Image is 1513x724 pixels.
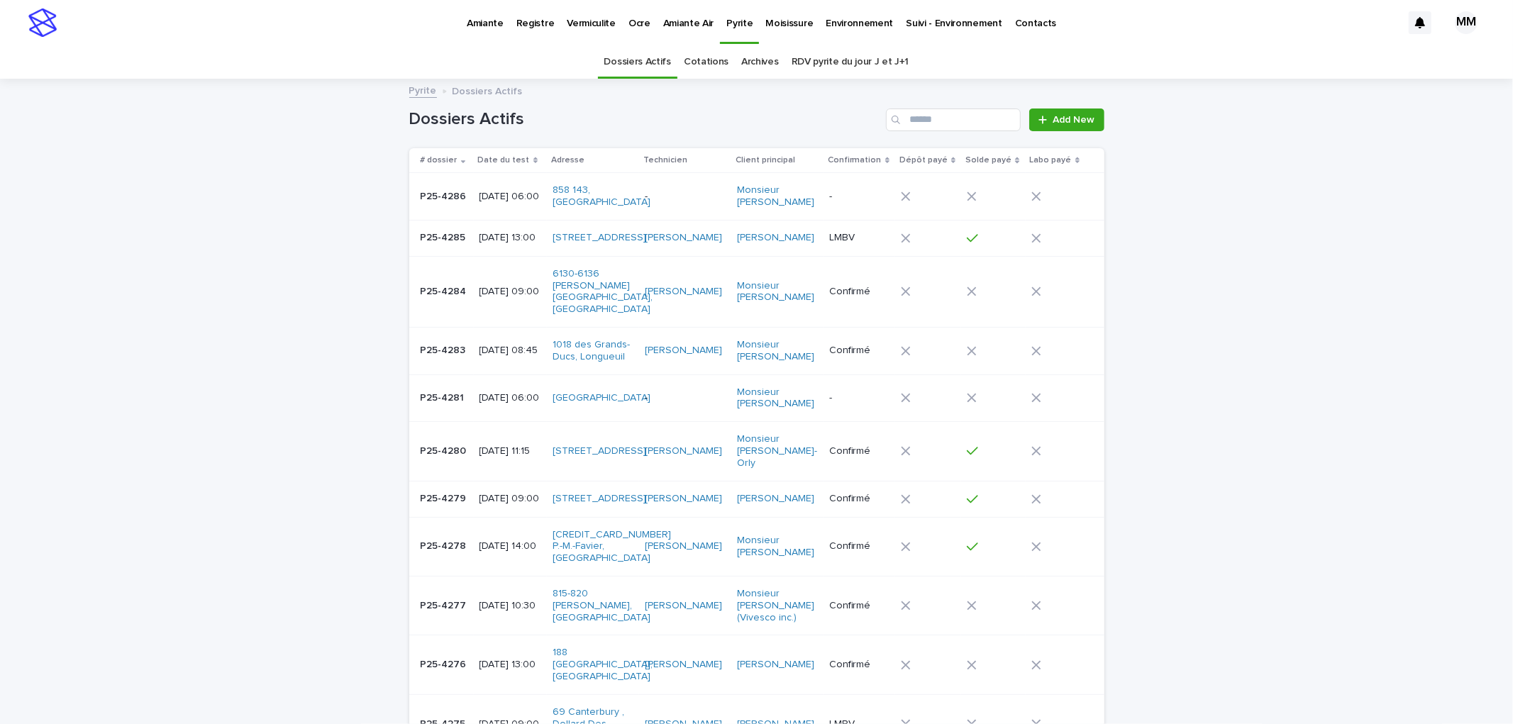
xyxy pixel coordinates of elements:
p: P25-4281 [421,389,467,404]
a: [PERSON_NAME] [737,232,814,244]
span: Add New [1053,115,1095,125]
a: 815-820 [PERSON_NAME], [GEOGRAPHIC_DATA] [553,588,650,623]
a: Monsieur [PERSON_NAME] [737,280,816,304]
p: P25-4284 [421,283,470,298]
p: P25-4283 [421,342,469,357]
a: [PERSON_NAME] [645,445,722,457]
a: Cotations [684,45,728,79]
a: Monsieur [PERSON_NAME]-Orly [737,433,817,469]
a: Monsieur [PERSON_NAME] (Vivesco inc.) [737,588,816,623]
tr: P25-4284P25-4284 [DATE] 09:006130-6136 [PERSON_NAME][GEOGRAPHIC_DATA], [GEOGRAPHIC_DATA] [PERSON_... [409,256,1104,327]
p: [DATE] 13:00 [480,659,541,671]
tr: P25-4281P25-4281 [DATE] 06:00[GEOGRAPHIC_DATA] -Monsieur [PERSON_NAME] - [409,374,1104,422]
p: [DATE] 09:00 [480,493,541,505]
tr: P25-4279P25-4279 [DATE] 09:00[STREET_ADDRESS] [PERSON_NAME] [PERSON_NAME] Confirmé [409,481,1104,517]
a: [CREDIT_CARD_NUMBER] P.-M.-Favier, [GEOGRAPHIC_DATA] [553,529,671,564]
a: Monsieur [PERSON_NAME] [737,339,816,363]
a: Monsieur [PERSON_NAME] [737,184,816,208]
a: Monsieur [PERSON_NAME] [737,535,816,559]
a: [STREET_ADDRESS] [553,493,646,505]
a: Dossiers Actifs [604,45,671,79]
p: [DATE] 06:00 [480,191,541,203]
img: stacker-logo-s-only.png [28,9,57,37]
p: Adresse [551,152,584,168]
p: # dossier [421,152,458,168]
p: Labo payé [1030,152,1072,168]
p: Client principal [736,152,795,168]
p: [DATE] 08:45 [480,345,541,357]
a: 1018 des Grands-Ducs, Longueuil [553,339,631,363]
p: [DATE] 10:30 [480,600,541,612]
a: [STREET_ADDRESS] [553,232,646,244]
a: [GEOGRAPHIC_DATA] [553,392,650,404]
p: Confirmé [829,659,889,671]
tr: P25-4280P25-4280 [DATE] 11:15[STREET_ADDRESS] [PERSON_NAME] Monsieur [PERSON_NAME]-Orly Confirmé [409,422,1104,481]
p: Solde payé [965,152,1012,168]
p: Confirmé [829,600,889,612]
a: [PERSON_NAME] [645,232,722,244]
p: Dossiers Actifs [453,82,523,98]
p: P25-4276 [421,656,470,671]
p: P25-4279 [421,490,470,505]
p: LMBV [829,232,889,244]
a: RDV pyrite du jour J et J+1 [792,45,909,79]
a: Archives [741,45,779,79]
a: [PERSON_NAME] [737,493,814,505]
tr: P25-4276P25-4276 [DATE] 13:00188 [GEOGRAPHIC_DATA], [GEOGRAPHIC_DATA] [PERSON_NAME] [PERSON_NAME]... [409,635,1104,694]
p: [DATE] 06:00 [480,392,541,404]
p: [DATE] 09:00 [480,286,541,298]
p: Confirmé [829,493,889,505]
a: [PERSON_NAME] [645,286,722,298]
p: - [829,392,889,404]
p: Confirmé [829,445,889,457]
p: Date du test [478,152,530,168]
p: [DATE] 13:00 [480,232,541,244]
p: P25-4285 [421,229,469,244]
a: Add New [1029,108,1104,131]
p: P25-4280 [421,442,470,457]
p: Confirmation [828,152,882,168]
p: Technicien [643,152,687,168]
p: - [645,392,724,404]
p: P25-4277 [421,597,470,612]
a: 6130-6136 [PERSON_NAME][GEOGRAPHIC_DATA], [GEOGRAPHIC_DATA] [553,268,653,316]
p: Dépôt payé [899,152,948,168]
a: [PERSON_NAME] [645,493,722,505]
p: Confirmé [829,540,889,552]
a: Monsieur [PERSON_NAME] [737,386,816,411]
tr: P25-4278P25-4278 [DATE] 14:00[CREDIT_CARD_NUMBER] P.-M.-Favier, [GEOGRAPHIC_DATA] [PERSON_NAME] M... [409,517,1104,576]
a: Pyrite [409,82,437,98]
a: [PERSON_NAME] [737,659,814,671]
tr: P25-4277P25-4277 [DATE] 10:30815-820 [PERSON_NAME], [GEOGRAPHIC_DATA] [PERSON_NAME] Monsieur [PER... [409,576,1104,635]
tr: P25-4286P25-4286 [DATE] 06:00858 143, [GEOGRAPHIC_DATA] -Monsieur [PERSON_NAME] - [409,173,1104,221]
tr: P25-4283P25-4283 [DATE] 08:451018 des Grands-Ducs, Longueuil [PERSON_NAME] Monsieur [PERSON_NAME]... [409,327,1104,374]
p: [DATE] 14:00 [480,540,541,552]
a: [PERSON_NAME] [645,345,722,357]
p: [DATE] 11:15 [480,445,541,457]
input: Search [886,108,1021,131]
p: Confirmé [829,345,889,357]
h1: Dossiers Actifs [409,109,881,130]
p: Confirmé [829,286,889,298]
tr: P25-4285P25-4285 [DATE] 13:00[STREET_ADDRESS] [PERSON_NAME] [PERSON_NAME] LMBV [409,220,1104,256]
a: [PERSON_NAME] [645,600,722,612]
div: MM [1455,11,1478,34]
a: [PERSON_NAME] [645,659,722,671]
p: P25-4278 [421,538,470,552]
a: [PERSON_NAME] [645,540,722,552]
a: 858 143, [GEOGRAPHIC_DATA] [553,184,650,208]
p: P25-4286 [421,188,470,203]
a: [STREET_ADDRESS] [553,445,646,457]
p: - [829,191,889,203]
a: 188 [GEOGRAPHIC_DATA], [GEOGRAPHIC_DATA] [553,647,653,682]
p: - [645,191,724,203]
